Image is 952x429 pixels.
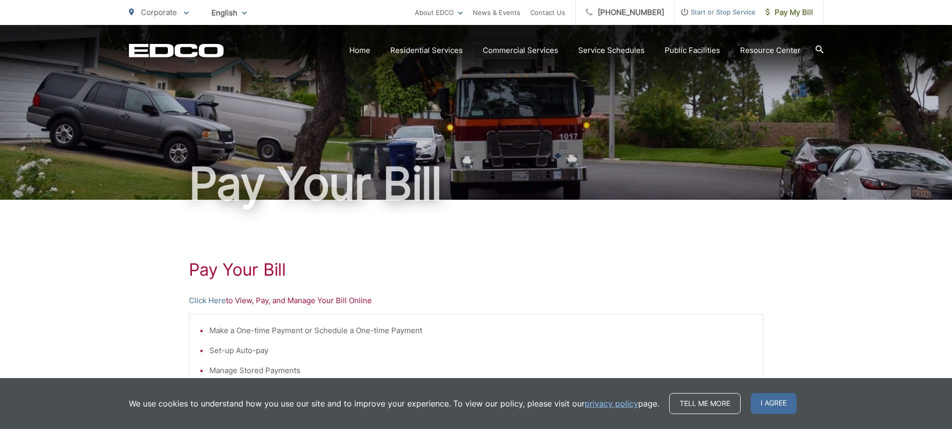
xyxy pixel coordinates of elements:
[189,260,764,280] h1: Pay Your Bill
[209,365,753,377] li: Manage Stored Payments
[204,4,254,21] span: English
[141,7,177,17] span: Corporate
[189,295,764,307] p: to View, Pay, and Manage Your Bill Online
[209,325,753,337] li: Make a One-time Payment or Schedule a One-time Payment
[585,398,638,410] a: privacy policy
[473,6,520,18] a: News & Events
[751,393,797,414] span: I agree
[530,6,565,18] a: Contact Us
[766,6,813,18] span: Pay My Bill
[129,398,659,410] p: We use cookies to understand how you use our site and to improve your experience. To view our pol...
[189,295,226,307] a: Click Here
[669,393,741,414] a: Tell me more
[129,43,224,57] a: EDCD logo. Return to the homepage.
[129,159,824,209] h1: Pay Your Bill
[390,44,463,56] a: Residential Services
[415,6,463,18] a: About EDCO
[665,44,720,56] a: Public Facilities
[349,44,370,56] a: Home
[578,44,645,56] a: Service Schedules
[483,44,558,56] a: Commercial Services
[209,345,753,357] li: Set-up Auto-pay
[740,44,801,56] a: Resource Center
